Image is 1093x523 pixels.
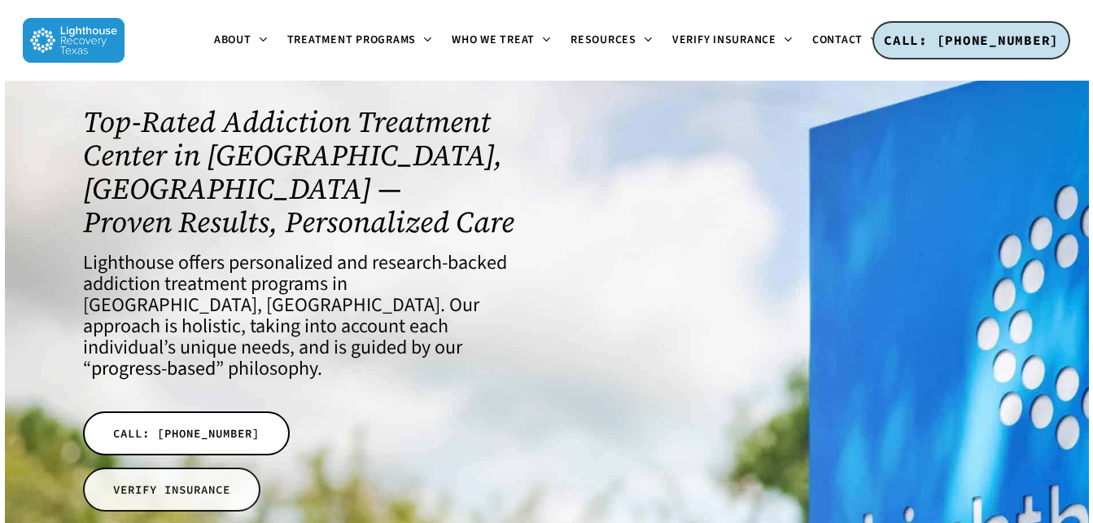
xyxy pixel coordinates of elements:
[662,34,802,47] a: Verify Insurance
[287,32,417,48] span: Treatment Programs
[83,253,527,380] h4: Lighthouse offers personalized and research-backed addiction treatment programs in [GEOGRAPHIC_DA...
[561,34,662,47] a: Resources
[113,481,230,498] span: VERIFY INSURANCE
[83,468,260,512] a: VERIFY INSURANCE
[278,34,443,47] a: Treatment Programs
[83,105,527,239] h1: Top-Rated Addiction Treatment Center in [GEOGRAPHIC_DATA], [GEOGRAPHIC_DATA] — Proven Results, Pe...
[204,34,278,47] a: About
[113,425,260,442] span: CALL: [PHONE_NUMBER]
[214,32,251,48] span: About
[83,411,290,455] a: CALL: [PHONE_NUMBER]
[872,21,1070,60] a: CALL: [PHONE_NUMBER]
[571,32,636,48] span: Resources
[884,32,1059,48] span: CALL: [PHONE_NUMBER]
[452,32,535,48] span: Who We Treat
[812,32,863,48] span: Contact
[442,34,561,47] a: Who We Treat
[91,354,216,383] a: progress-based
[672,32,776,48] span: Verify Insurance
[23,18,125,63] img: Lighthouse Recovery Texas
[802,34,889,47] a: Contact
